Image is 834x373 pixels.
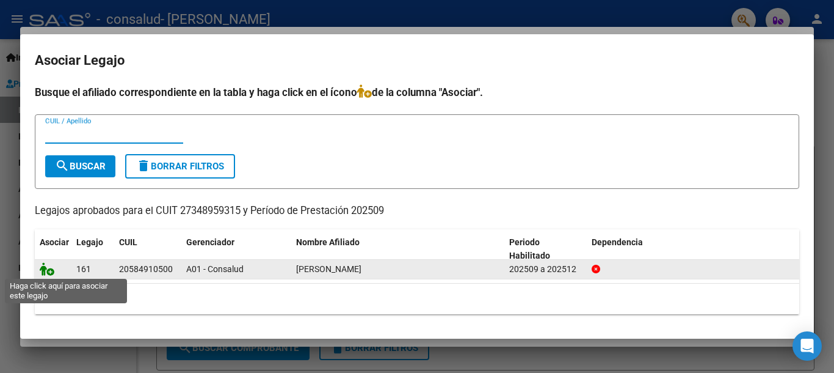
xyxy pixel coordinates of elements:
[76,237,103,247] span: Legajo
[792,331,822,361] div: Open Intercom Messenger
[592,237,643,247] span: Dependencia
[71,229,114,270] datatable-header-cell: Legajo
[119,237,137,247] span: CUIL
[35,84,799,100] h4: Busque el afiliado correspondiente en la tabla y haga click en el ícono de la columna "Asociar".
[291,229,504,270] datatable-header-cell: Nombre Afiliado
[186,264,244,274] span: A01 - Consalud
[186,237,234,247] span: Gerenciador
[125,154,235,179] button: Borrar Filtros
[509,237,550,261] span: Periodo Habilitado
[587,229,800,270] datatable-header-cell: Dependencia
[181,229,291,270] datatable-header-cell: Gerenciador
[55,161,106,172] span: Buscar
[35,49,799,72] h2: Asociar Legajo
[114,229,181,270] datatable-header-cell: CUIL
[296,237,360,247] span: Nombre Afiliado
[296,264,361,274] span: SAUCEDO THIAGO DAVID
[45,155,115,177] button: Buscar
[35,284,799,314] div: 1 registros
[35,229,71,270] datatable-header-cell: Asociar
[136,158,151,173] mat-icon: delete
[504,229,587,270] datatable-header-cell: Periodo Habilitado
[509,262,582,276] div: 202509 a 202512
[119,262,173,276] div: 20584910500
[40,237,69,247] span: Asociar
[136,161,224,172] span: Borrar Filtros
[35,204,799,219] p: Legajos aprobados para el CUIT 27348959315 y Período de Prestación 202509
[55,158,70,173] mat-icon: search
[76,264,91,274] span: 161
